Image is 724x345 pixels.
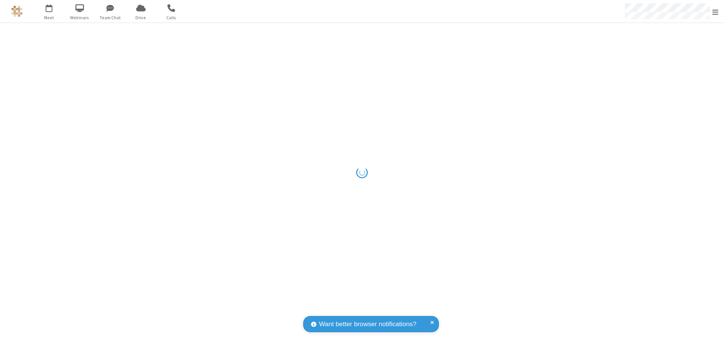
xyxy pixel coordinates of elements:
[66,14,94,21] span: Webinars
[96,14,124,21] span: Team Chat
[157,14,186,21] span: Calls
[11,6,23,17] img: QA Selenium DO NOT DELETE OR CHANGE
[35,14,63,21] span: Meet
[319,319,416,329] span: Want better browser notifications?
[127,14,155,21] span: Drive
